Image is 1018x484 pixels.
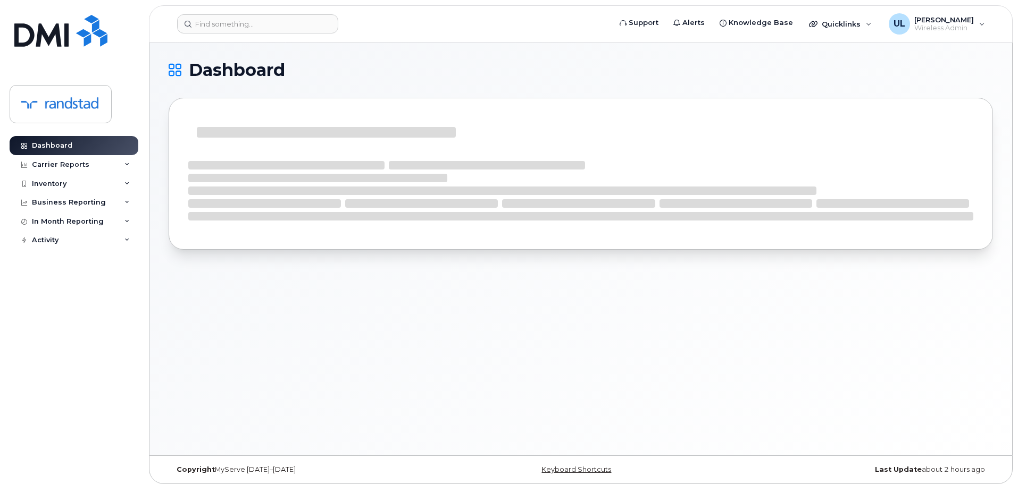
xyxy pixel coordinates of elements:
[177,465,215,473] strong: Copyright
[189,62,285,78] span: Dashboard
[718,465,993,474] div: about 2 hours ago
[169,465,444,474] div: MyServe [DATE]–[DATE]
[541,465,611,473] a: Keyboard Shortcuts
[875,465,922,473] strong: Last Update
